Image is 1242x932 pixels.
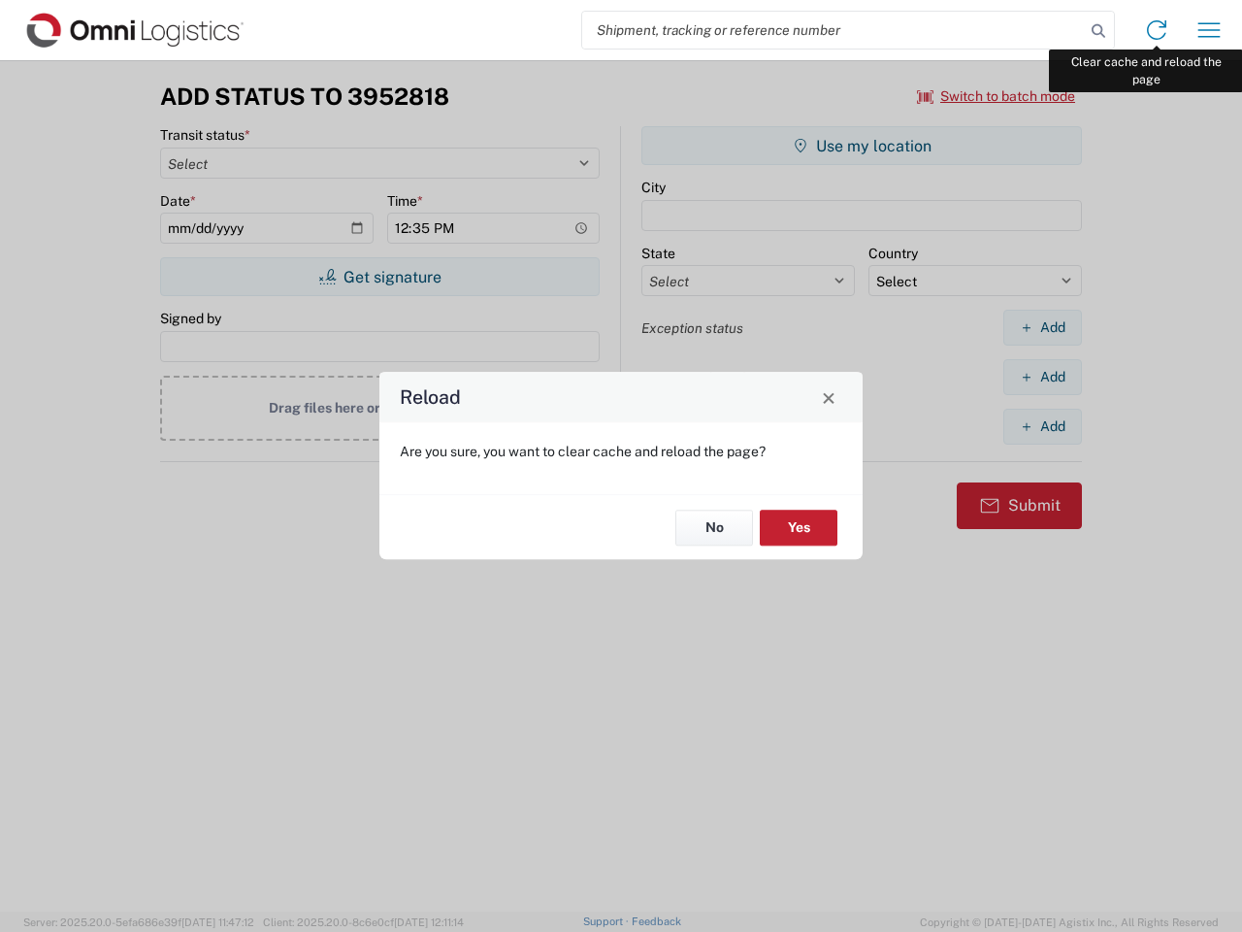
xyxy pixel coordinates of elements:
p: Are you sure, you want to clear cache and reload the page? [400,443,842,460]
button: Close [815,383,842,411]
button: No [675,510,753,546]
input: Shipment, tracking or reference number [582,12,1085,49]
h4: Reload [400,383,461,412]
button: Yes [760,510,837,546]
